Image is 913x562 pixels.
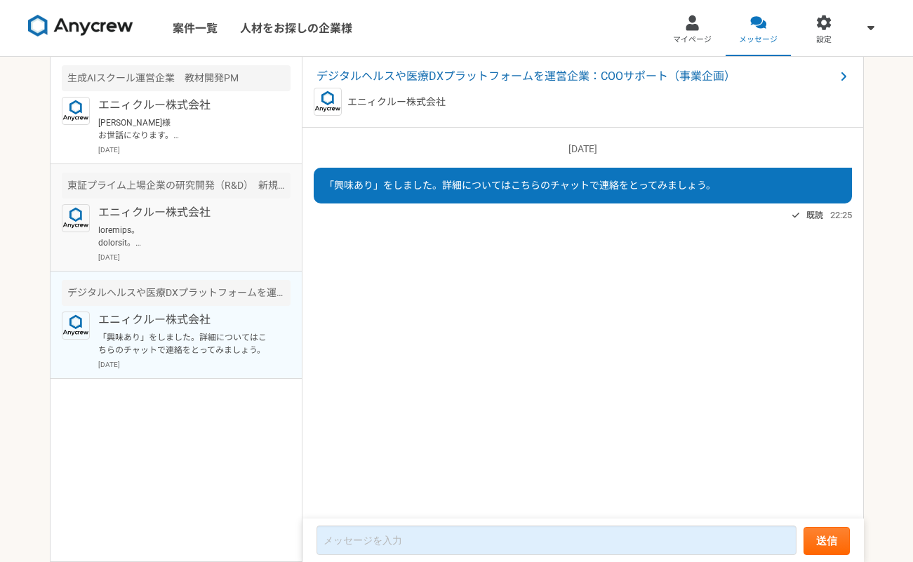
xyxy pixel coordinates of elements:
[804,527,850,555] button: 送信
[98,145,291,155] p: [DATE]
[98,359,291,370] p: [DATE]
[62,204,90,232] img: logo_text_blue_01.png
[98,224,272,249] p: loremips。 dolorsit。 ametcons(adipisc elitse)doeius、temporincididuntutlaboreetdoloremagnaaliqua。 e...
[62,280,291,306] div: デジタルヘルスや医療DXプラットフォームを運営企業：COOサポート（事業企画）
[98,252,291,262] p: [DATE]
[816,34,832,46] span: 設定
[314,142,852,156] p: [DATE]
[830,208,852,222] span: 22:25
[28,15,133,37] img: 8DqYSo04kwAAAAASUVORK5CYII=
[98,97,272,114] p: エニィクルー株式会社
[98,312,272,328] p: エニィクルー株式会社
[314,88,342,116] img: logo_text_blue_01.png
[62,312,90,340] img: logo_text_blue_01.png
[673,34,712,46] span: マイページ
[347,95,446,109] p: エニィクルー株式会社
[62,97,90,125] img: logo_text_blue_01.png
[62,65,291,91] div: 生成AIスクール運営企業 教材開発PM
[739,34,778,46] span: メッセージ
[98,204,272,221] p: エニィクルー株式会社
[98,331,272,356] p: 「興味あり」をしました。詳細についてはこちらのチャットで連絡をとってみましょう。
[316,68,835,85] span: デジタルヘルスや医療DXプラットフォームを運営企業：COOサポート（事業企画）
[806,207,823,224] span: 既読
[62,173,291,199] div: 東証プライム上場企業の研究開発（R&D） 新規事業開発
[98,116,272,142] p: [PERSON_NAME]様 お世話になります。 [DATE] 14:30より予約させて頂きました。職務経歴書も送付完了しました。 当日はよろしくお願い致します。
[324,180,716,191] span: 「興味あり」をしました。詳細についてはこちらのチャットで連絡をとってみましょう。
